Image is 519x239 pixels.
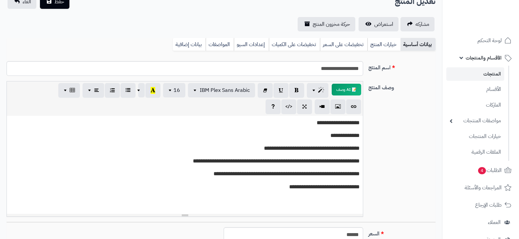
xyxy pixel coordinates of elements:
span: المراجعات والأسئلة [465,183,502,192]
span: استعراض [374,20,393,28]
a: بيانات إضافية [173,38,206,51]
button: 16 [163,83,185,97]
a: خيارات المنتجات [446,129,504,144]
label: وصف المنتج [366,81,438,92]
a: إعدادات السيو [234,38,269,51]
a: الماركات [446,98,504,112]
span: 4 [478,167,486,174]
button: 📝 AI وصف [332,84,361,95]
a: المراجعات والأسئلة [446,180,515,196]
a: مواصفات المنتجات [446,114,504,128]
a: المواصفات [206,38,234,51]
a: الملفات الرقمية [446,145,504,159]
a: مشاركه [400,17,435,31]
span: IBM Plex Sans Arabic [200,86,250,94]
a: العملاء [446,214,515,230]
a: لوحة التحكم [446,33,515,48]
a: الطلبات4 [446,162,515,178]
label: اسم المنتج [366,61,438,72]
span: الأقسام والمنتجات [466,53,502,62]
label: السعر [366,227,438,238]
a: تخفيضات على الكميات [269,38,320,51]
span: الطلبات [477,166,502,175]
a: تخفيضات على السعر [320,38,367,51]
button: IBM Plex Sans Arabic [188,83,255,97]
span: لوحة التحكم [477,36,502,45]
a: خيارات المنتج [367,38,400,51]
span: حركة مخزون المنتج [313,20,350,28]
a: بيانات أساسية [400,38,436,51]
img: logo-2.png [474,5,513,19]
a: الأقسام [446,82,504,96]
span: العملاء [488,218,501,227]
span: 16 [174,86,180,94]
a: استعراض [359,17,399,31]
a: المنتجات [446,67,504,81]
span: مشاركه [416,20,429,28]
a: حركة مخزون المنتج [298,17,355,31]
span: طلبات الإرجاع [475,200,502,210]
a: طلبات الإرجاع [446,197,515,213]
